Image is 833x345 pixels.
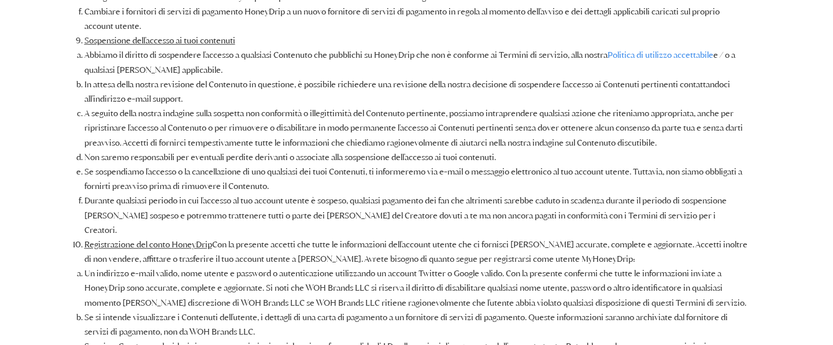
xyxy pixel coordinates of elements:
[84,106,749,150] li: A seguito della nostra indagine sulla sospetta non conformità o illegittimità del Contenuto perti...
[84,77,749,106] li: In attesa della nostra revisione del Contenuto in questione, è possibile richiedere una revisione...
[84,165,749,194] li: Se sospendiamo l'accesso o la cancellazione di uno qualsiasi dei tuoi Contenuti, ti informeremo v...
[84,310,749,339] li: Se si intende visualizzare i Contenuti dell'utente, i dettagli di una carta di pagamento a un for...
[84,48,749,77] li: Abbiamo il diritto di sospendere l'accesso a qualsiasi Contenuto che pubblichi su HoneyDrip che n...
[608,50,713,60] a: Politica di utilizzo accettabile
[84,194,749,238] li: Durante qualsiasi periodo in cui l'accesso al tuo account utente è sospeso, qualsiasi pagamento d...
[84,239,212,250] u: Registrazione del conto HoneyDrip
[84,5,749,34] li: Cambiare i fornitori di servizi di pagamento HoneyDrip a un nuovo fornitore di servizi di pagamen...
[84,35,235,46] u: Sospensione dell'accesso ai tuoi contenuti
[84,266,749,310] li: Un indirizzo e-mail valido, nome utente e password o autenticazione utilizzando un account Twitte...
[84,150,749,165] li: Non saremo responsabili per eventuali perdite derivanti o associate alla sospensione dell'accesso...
